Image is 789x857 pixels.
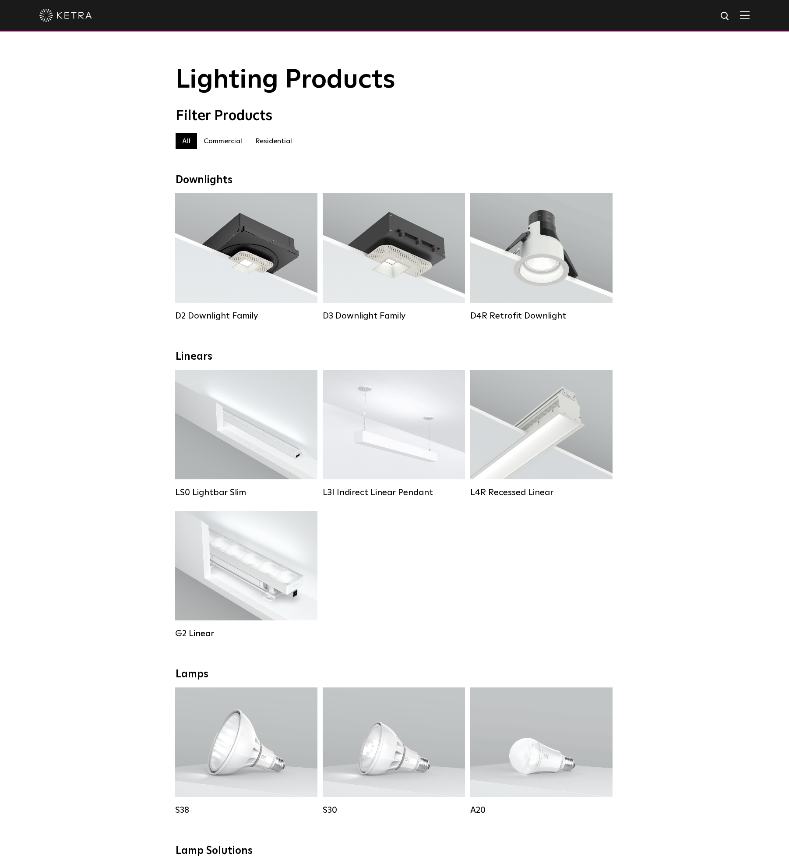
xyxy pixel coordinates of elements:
span: Lighting Products [176,67,395,93]
div: L3I Indirect Linear Pendant [323,487,465,498]
div: A20 [470,805,613,815]
div: L4R Recessed Linear [470,487,613,498]
div: D4R Retrofit Downlight [470,311,613,321]
a: D4R Retrofit Downlight Lumen Output:800Colors:White / BlackBeam Angles:15° / 25° / 40° / 60°Watta... [470,193,613,321]
a: G2 Linear Lumen Output:400 / 700 / 1000Colors:WhiteBeam Angles:Flood / [GEOGRAPHIC_DATA] / Narrow... [175,511,317,639]
img: search icon [720,11,731,22]
label: All [176,133,197,149]
div: Downlights [176,174,613,187]
div: D3 Downlight Family [323,311,465,321]
div: Linears [176,351,613,363]
label: Commercial [197,133,249,149]
a: L4R Recessed Linear Lumen Output:400 / 600 / 800 / 1000Colors:White / BlackControl:Lutron Clear C... [470,370,613,498]
a: A20 Lumen Output:600 / 800Colors:White / BlackBase Type:E26 Edison Base / GU24Beam Angles:Omni-Di... [470,687,613,815]
div: S38 [175,805,317,815]
img: Hamburger%20Nav.svg [740,11,750,19]
div: Lamps [176,668,613,681]
img: ketra-logo-2019-white [39,9,92,22]
a: S38 Lumen Output:1100Colors:White / BlackBase Type:E26 Edison Base / GU24Beam Angles:10° / 25° / ... [175,687,317,815]
div: S30 [323,805,465,815]
div: D2 Downlight Family [175,311,317,321]
a: D3 Downlight Family Lumen Output:700 / 900 / 1100Colors:White / Black / Silver / Bronze / Paintab... [323,193,465,321]
a: S30 Lumen Output:1100Colors:White / BlackBase Type:E26 Edison Base / GU24Beam Angles:15° / 25° / ... [323,687,465,815]
a: L3I Indirect Linear Pendant Lumen Output:400 / 600 / 800 / 1000Housing Colors:White / BlackContro... [323,370,465,498]
div: Filter Products [176,108,613,124]
a: D2 Downlight Family Lumen Output:1200Colors:White / Black / Gloss Black / Silver / Bronze / Silve... [175,193,317,321]
div: LS0 Lightbar Slim [175,487,317,498]
a: LS0 Lightbar Slim Lumen Output:200 / 350Colors:White / BlackControl:X96 Controller [175,370,317,498]
div: G2 Linear [175,628,317,639]
label: Residential [249,133,299,149]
